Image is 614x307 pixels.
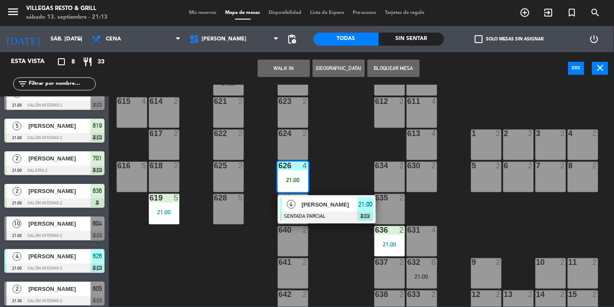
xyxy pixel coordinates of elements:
div: 625 [214,162,215,170]
div: 2 [174,162,179,170]
span: Mapa de mesas [221,10,265,15]
i: restaurant [82,57,93,67]
div: 2 [303,130,308,137]
div: 2 [303,258,308,266]
span: Pre-acceso [349,10,381,15]
button: Bloquear Mesa [368,60,420,77]
span: [PERSON_NAME] [28,284,91,294]
div: 622 [214,130,215,137]
div: 636 [375,226,376,234]
i: exit_to_app [543,7,554,18]
div: 2 [238,97,243,105]
span: 636 [93,186,102,196]
i: filter_list [17,79,28,89]
div: Villegas Resto & Grill [26,4,108,13]
span: [PERSON_NAME] [202,36,246,42]
div: 2 [399,258,405,266]
div: 21:00 [374,241,405,247]
div: 637 [375,258,376,266]
div: 2 [560,258,566,266]
i: power_input [571,63,582,73]
div: 2 [504,130,505,137]
div: 2 [399,194,405,202]
div: 13 [504,290,505,298]
div: 2 [593,130,598,137]
span: Disponibilidad [265,10,306,15]
span: [PERSON_NAME] [28,187,91,196]
span: 619 [93,120,102,131]
span: pending_actions [287,34,297,44]
span: 21:00 [358,199,372,210]
div: 10 [536,258,537,266]
button: close [592,62,608,75]
span: 626 [93,251,102,261]
span: [PERSON_NAME] [28,219,91,228]
div: 2 [399,97,405,105]
span: [PERSON_NAME] [28,154,91,163]
span: 2 [13,187,21,196]
div: 2 [303,226,308,234]
span: 701 [93,153,102,164]
span: Cena [106,36,121,42]
div: 2 [593,162,598,170]
span: [PERSON_NAME] [302,200,358,209]
div: 21:00 [149,209,179,215]
div: 4 [303,194,308,202]
span: [PERSON_NAME] [28,121,91,130]
div: 5 [142,162,147,170]
i: close [595,63,606,73]
div: 5 [174,194,179,202]
span: 5 [13,122,21,130]
div: 5 [238,194,243,202]
div: 2 [432,290,437,298]
div: 2 [593,290,598,298]
div: 2 [560,162,566,170]
div: 4 [432,226,437,234]
button: power_input [568,62,584,75]
span: 8 [71,57,75,67]
div: 2 [238,162,243,170]
label: Solo mesas sin asignar [475,35,544,43]
div: 21:00 [407,274,437,280]
div: 611 [408,97,408,105]
span: 10 [13,220,21,228]
span: check_box_outline_blank [475,35,483,43]
div: 2 [496,258,501,266]
div: 2 [238,130,243,137]
div: 21:30 [213,80,244,87]
div: 2 [399,162,405,170]
div: 634 [375,162,376,170]
div: 6 [432,258,437,266]
div: 3 [536,130,537,137]
div: 2 [432,162,437,170]
span: 2 [13,154,21,163]
i: menu [7,5,20,18]
i: power_settings_new [589,34,600,44]
div: 2 [399,290,405,298]
div: 612 [375,97,376,105]
span: 2 [13,285,21,294]
span: 605 [93,284,102,294]
div: Sin sentar [379,33,444,46]
span: Tarjetas de regalo [381,10,429,15]
div: 630 [408,162,408,170]
span: 604 [93,218,102,229]
span: 6 [13,89,21,98]
span: 33 [98,57,105,67]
